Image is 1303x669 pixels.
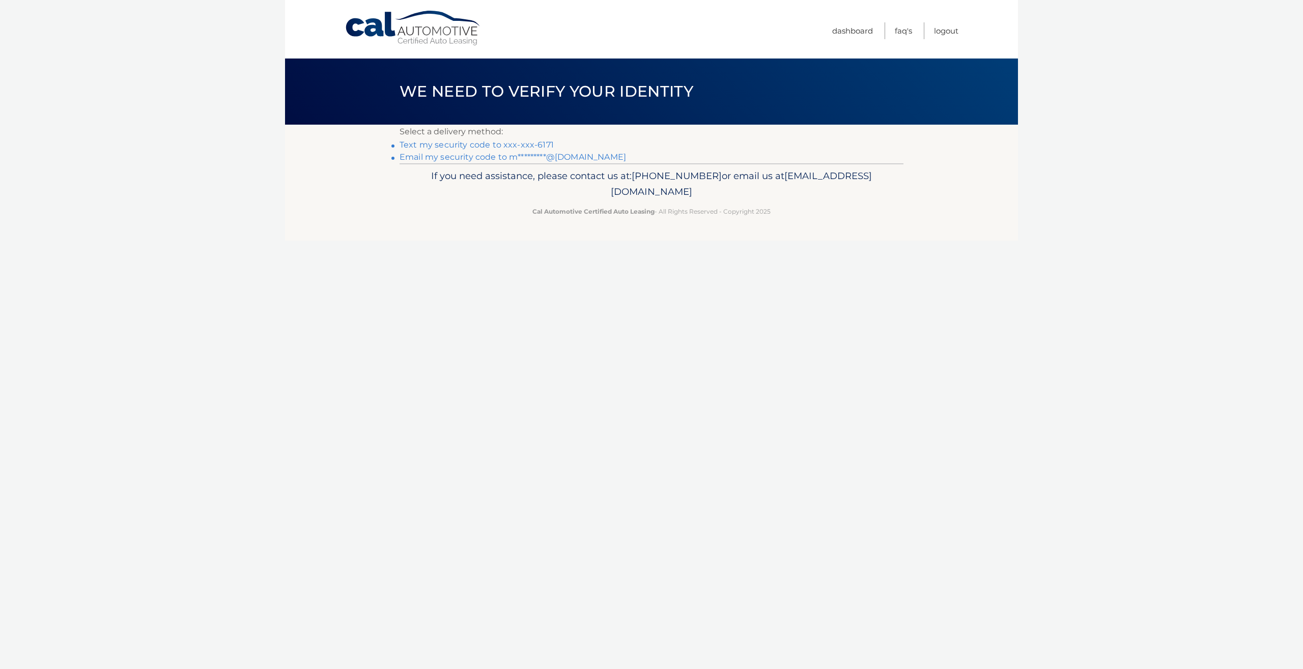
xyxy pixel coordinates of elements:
[400,125,903,139] p: Select a delivery method:
[934,22,958,39] a: Logout
[400,152,626,162] a: Email my security code to m*********@[DOMAIN_NAME]
[406,206,897,217] p: - All Rights Reserved - Copyright 2025
[632,170,722,182] span: [PHONE_NUMBER]
[895,22,912,39] a: FAQ's
[532,208,655,215] strong: Cal Automotive Certified Auto Leasing
[832,22,873,39] a: Dashboard
[345,10,482,46] a: Cal Automotive
[400,140,554,150] a: Text my security code to xxx-xxx-6171
[406,168,897,200] p: If you need assistance, please contact us at: or email us at
[400,82,693,101] span: We need to verify your identity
